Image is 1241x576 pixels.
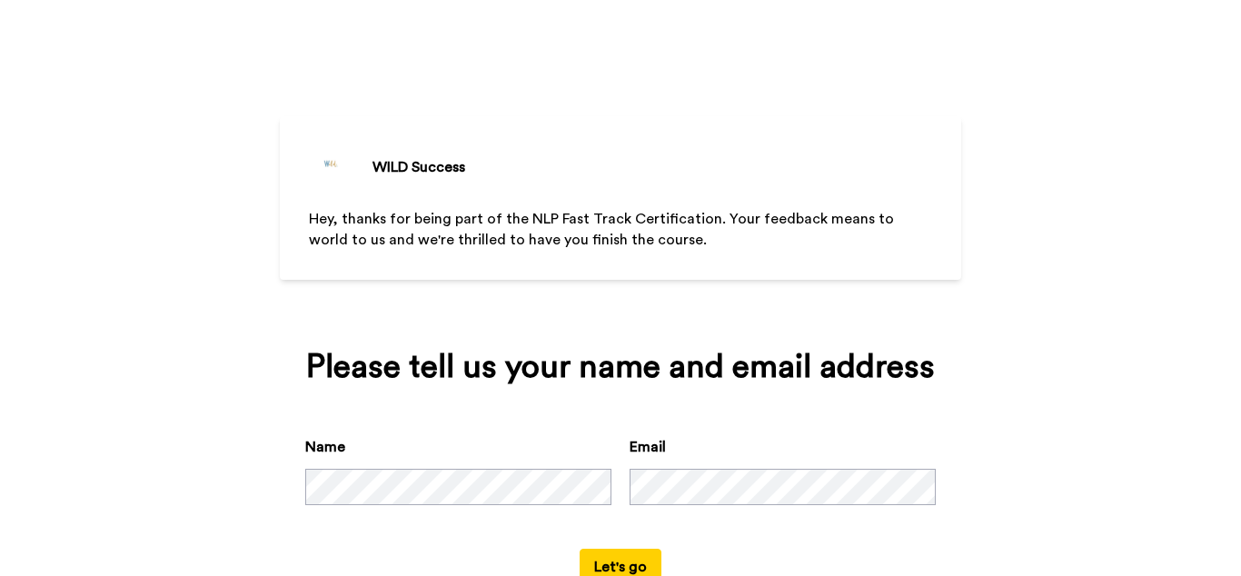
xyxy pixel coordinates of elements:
[305,436,345,458] label: Name
[372,156,465,178] div: WILD Success
[309,212,898,247] span: Hey, thanks for being part of the NLP Fast Track Certification. Your feedback means to world to u...
[305,349,936,385] div: Please tell us your name and email address
[630,436,666,458] label: Email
